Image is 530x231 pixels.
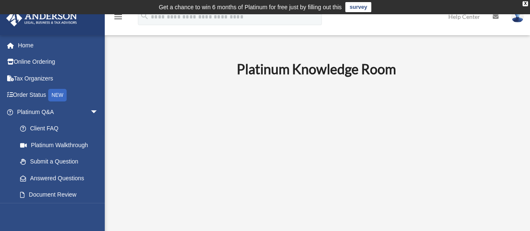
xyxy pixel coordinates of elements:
a: Answered Questions [12,170,111,187]
a: Order StatusNEW [6,87,111,104]
iframe: 231110_Toby_KnowledgeRoom [191,88,442,230]
a: Tax Organizers [6,70,111,87]
b: Platinum Knowledge Room [237,61,396,77]
i: search [140,11,149,21]
a: Online Ordering [6,54,111,70]
div: close [522,1,528,6]
a: Platinum Walkthrough [12,137,111,153]
a: Home [6,37,111,54]
a: Submit a Question [12,153,111,170]
div: Get a chance to win 6 months of Platinum for free just by filling out this [159,2,342,12]
a: survey [345,2,371,12]
i: menu [113,12,123,22]
img: Anderson Advisors Platinum Portal [4,10,80,26]
a: Document Review [12,187,111,203]
img: User Pic [511,10,524,23]
div: NEW [48,89,67,101]
a: menu [113,15,123,22]
a: Platinum Q&Aarrow_drop_down [6,104,111,120]
a: Client FAQ [12,120,111,137]
span: arrow_drop_down [90,104,107,121]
